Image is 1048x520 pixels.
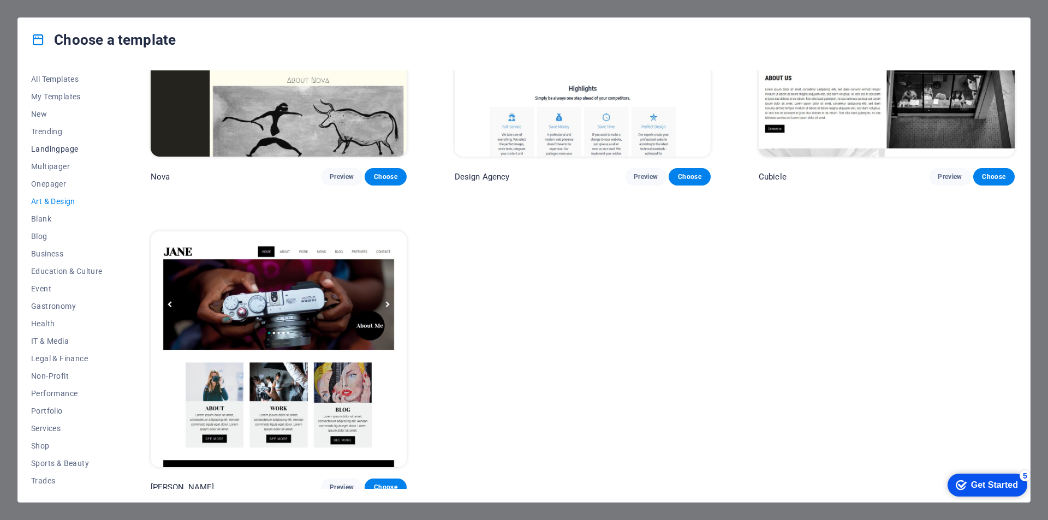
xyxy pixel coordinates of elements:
[938,172,962,181] span: Preview
[31,123,103,140] button: Trending
[31,228,103,245] button: Blog
[81,2,92,13] div: 5
[31,455,103,472] button: Sports & Beauty
[321,479,362,496] button: Preview
[330,172,354,181] span: Preview
[669,168,710,186] button: Choose
[31,110,103,118] span: New
[32,12,79,22] div: Get Started
[625,168,666,186] button: Preview
[31,337,103,345] span: IT & Media
[31,476,103,485] span: Trades
[31,389,103,398] span: Performance
[31,402,103,420] button: Portfolio
[31,210,103,228] button: Blank
[973,168,1015,186] button: Choose
[321,168,362,186] button: Preview
[31,127,103,136] span: Trending
[151,482,215,493] p: [PERSON_NAME]
[31,175,103,193] button: Onepager
[31,315,103,332] button: Health
[31,385,103,402] button: Performance
[151,171,170,182] p: Nova
[31,140,103,158] button: Landingpage
[31,350,103,367] button: Legal & Finance
[982,172,1006,181] span: Choose
[31,280,103,297] button: Event
[31,367,103,385] button: Non-Profit
[31,75,103,83] span: All Templates
[330,483,354,492] span: Preview
[31,459,103,468] span: Sports & Beauty
[373,483,397,492] span: Choose
[31,407,103,415] span: Portfolio
[31,162,103,171] span: Multipager
[31,105,103,123] button: New
[151,231,407,467] img: Jane
[31,267,103,276] span: Education & Culture
[31,332,103,350] button: IT & Media
[31,319,103,328] span: Health
[31,424,103,433] span: Services
[31,92,103,101] span: My Templates
[31,197,103,206] span: Art & Design
[31,420,103,437] button: Services
[759,171,787,182] p: Cubicle
[9,5,88,28] div: Get Started 5 items remaining, 0% complete
[31,88,103,105] button: My Templates
[31,249,103,258] span: Business
[31,437,103,455] button: Shop
[31,193,103,210] button: Art & Design
[31,302,103,310] span: Gastronomy
[31,31,176,49] h4: Choose a template
[31,145,103,153] span: Landingpage
[31,180,103,188] span: Onepager
[31,297,103,315] button: Gastronomy
[455,171,510,182] p: Design Agency
[929,168,970,186] button: Preview
[31,472,103,489] button: Trades
[31,372,103,380] span: Non-Profit
[31,262,103,280] button: Education & Culture
[31,158,103,175] button: Multipager
[677,172,701,181] span: Choose
[365,479,406,496] button: Choose
[634,172,658,181] span: Preview
[31,245,103,262] button: Business
[31,441,103,450] span: Shop
[31,284,103,293] span: Event
[31,354,103,363] span: Legal & Finance
[31,214,103,223] span: Blank
[365,168,406,186] button: Choose
[31,232,103,241] span: Blog
[373,172,397,181] span: Choose
[31,70,103,88] button: All Templates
